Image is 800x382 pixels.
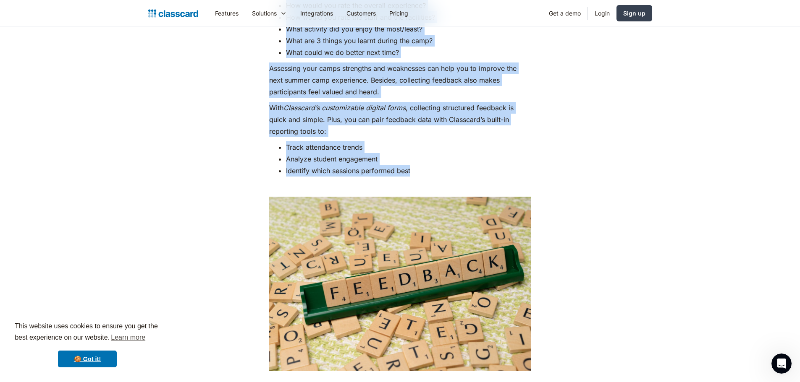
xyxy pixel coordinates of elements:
a: Customers [340,4,383,23]
li: Identify which sessions performed best [286,165,531,177]
a: Login [588,4,616,23]
div: cookieconsent [7,313,168,375]
a: Pricing [383,4,415,23]
iframe: Intercom live chat [771,353,792,374]
span: This website uses cookies to ensure you get the best experience on our website. [15,321,160,344]
li: What could we do better next time? [286,47,531,58]
a: Sign up [616,5,652,21]
p: Assessing your camps strengths and weaknesses can help you to improve the next summer camp experi... [269,62,531,98]
li: Analyze student engagement [286,153,531,165]
a: learn more about cookies [110,331,147,344]
p: ‍ [269,181,531,192]
li: What activity did you enjoy the most/least? [286,23,531,35]
li: What are 3 things you learnt during the camp? [286,35,531,47]
li: Track attendance trends [286,141,531,153]
div: Sign up [623,9,645,18]
a: home [148,8,198,19]
a: Get a demo [542,4,588,23]
a: Integrations [294,4,340,23]
a: Features [208,4,245,23]
div: Solutions [252,9,277,18]
p: With , collecting structured feedback is quick and simple. Plus, you can pair feedback data with ... [269,102,531,137]
em: Classcard’s customizable digital forms [283,104,406,112]
a: dismiss cookie message [58,351,117,367]
div: Solutions [245,4,294,23]
img: Scrabble tiles spelling the word 'feedback' [269,197,531,371]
